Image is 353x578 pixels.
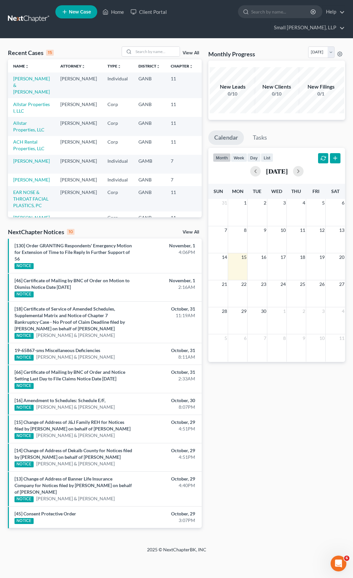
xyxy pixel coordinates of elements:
[13,120,44,132] a: Allstar Properties, LLC
[266,168,288,175] h2: [DATE]
[298,91,344,97] div: 0/1
[261,153,273,162] button: list
[221,307,228,315] span: 28
[247,153,261,162] button: day
[298,83,344,91] div: New Filings
[8,49,54,57] div: Recent Cases
[224,226,228,234] span: 7
[139,454,195,460] div: 4:51PM
[67,229,74,235] div: 10
[55,72,102,98] td: [PERSON_NAME]
[271,188,282,194] span: Wed
[241,280,247,288] span: 22
[253,188,261,194] span: Tue
[139,476,195,482] div: October, 29
[36,432,115,439] a: [PERSON_NAME] & [PERSON_NAME]
[338,334,345,342] span: 11
[102,155,133,174] td: Individual
[102,186,133,211] td: Corp
[243,334,247,342] span: 6
[139,347,195,354] div: October, 31
[15,476,132,495] a: [13] Change of Address of Banner Life Insurance Company for Notices filed by [PERSON_NAME] on beh...
[107,64,121,69] a: Typeunfold_more
[312,188,319,194] span: Fri
[133,174,165,186] td: GANB
[15,496,34,502] div: NOTICE
[81,65,85,69] i: unfold_more
[13,64,29,69] a: Nameunfold_more
[133,72,165,98] td: GANB
[280,253,286,261] span: 17
[127,6,170,18] a: Client Portal
[165,186,198,211] td: 11
[15,355,34,361] div: NOTICE
[165,211,198,237] td: 11
[15,306,125,331] a: [18] Certificate of Service of Amended Schedules, Supplemental Matrix and Notice of Chapter 7 Ban...
[102,211,133,237] td: Corp
[271,22,345,34] a: Small [PERSON_NAME], LLP
[139,447,195,454] div: October, 29
[117,65,121,69] i: unfold_more
[18,546,335,558] div: 2025 © NextChapterBK, INC
[15,369,125,381] a: [66] Certificate of Mailing by BNC of Order and Notice Setting Last Day to File Claims Notice Dat...
[198,155,230,174] td: 22-30509-jps
[133,136,165,155] td: GANB
[302,334,306,342] span: 9
[15,405,34,411] div: NOTICE
[139,242,195,249] div: November, 1
[60,64,85,69] a: Attorneyunfold_more
[299,280,306,288] span: 25
[15,518,34,524] div: NOTICE
[241,253,247,261] span: 15
[165,72,198,98] td: 11
[282,199,286,207] span: 3
[331,188,339,194] span: Sat
[243,226,247,234] span: 8
[15,263,34,269] div: NOTICE
[36,354,115,360] a: [PERSON_NAME] & [PERSON_NAME]
[139,482,195,489] div: 4:40PM
[15,291,34,297] div: NOTICE
[341,307,345,315] span: 4
[221,280,228,288] span: 21
[8,228,74,236] div: NextChapter Notices
[139,517,195,524] div: 3:07PM
[221,253,228,261] span: 14
[319,280,325,288] span: 26
[323,6,345,18] a: Help
[165,98,198,117] td: 11
[338,280,345,288] span: 27
[13,215,50,234] a: [PERSON_NAME] Development I LLC
[138,64,160,69] a: Districtunfold_more
[55,98,102,117] td: [PERSON_NAME]
[338,253,345,261] span: 20
[133,186,165,211] td: GANB
[36,495,115,502] a: [PERSON_NAME] & [PERSON_NAME]
[139,419,195,426] div: October, 29
[302,199,306,207] span: 4
[15,383,34,389] div: NOTICE
[139,397,195,404] div: October, 30
[15,243,132,261] a: [130] Order GRANTING Respondents' Emergency Motion for Extension of Time to File Reply In Further...
[183,51,199,55] a: View All
[25,65,29,69] i: unfold_more
[133,117,165,136] td: GANB
[291,188,301,194] span: Thu
[102,98,133,117] td: Corp
[55,186,102,211] td: [PERSON_NAME]
[183,230,199,234] a: View All
[99,6,127,18] a: Home
[299,253,306,261] span: 18
[213,153,231,162] button: month
[208,130,244,145] a: Calendar
[232,188,244,194] span: Mon
[36,332,115,339] a: [PERSON_NAME] & [PERSON_NAME]
[139,510,195,517] div: October, 29
[321,307,325,315] span: 3
[210,91,256,97] div: 0/10
[254,91,300,97] div: 0/10
[13,158,50,164] a: [PERSON_NAME]
[282,307,286,315] span: 1
[208,50,255,58] h3: Monthly Progress
[338,226,345,234] span: 13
